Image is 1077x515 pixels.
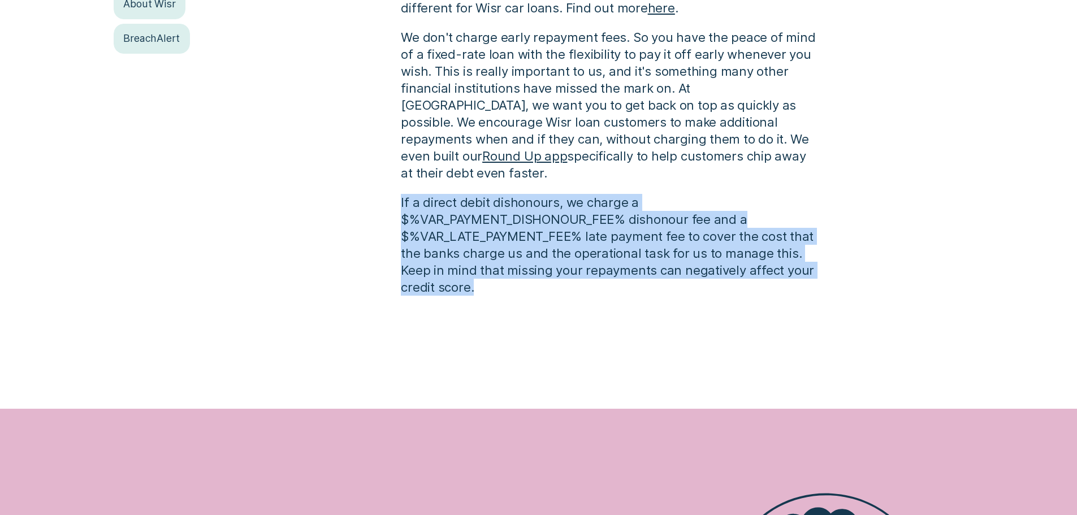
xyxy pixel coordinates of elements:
[482,148,567,163] a: Round Up app
[401,29,820,181] p: We don't charge early repayment fees. So you have the peace of mind of a fixed-rate loan with the...
[114,24,191,54] a: BreachAlert
[401,194,820,296] p: If a direct debit dishonours, we charge a $%VAR_PAYMENT_DISHONOUR_FEE% dishonour fee and a $%VAR_...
